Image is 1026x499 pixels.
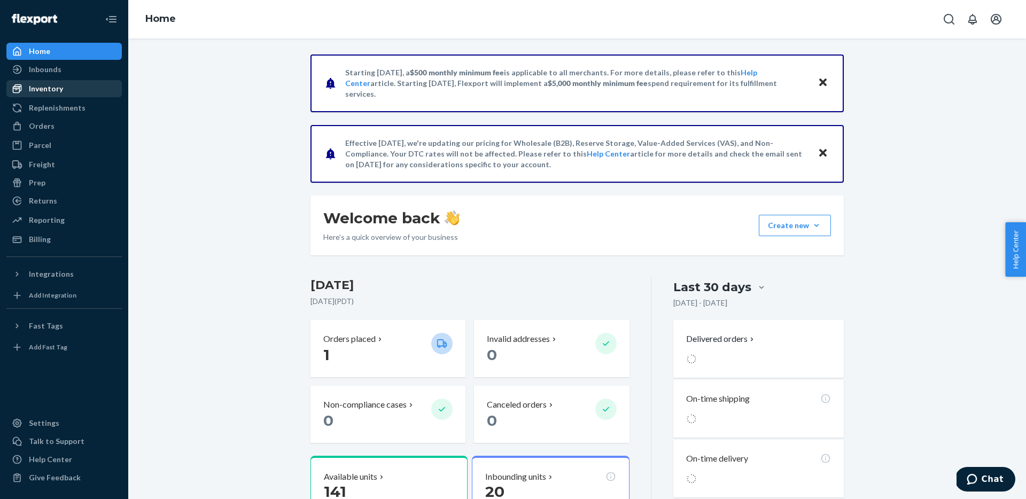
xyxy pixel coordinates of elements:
a: Reporting [6,212,122,229]
div: Prep [29,177,45,188]
a: Settings [6,415,122,432]
div: Talk to Support [29,436,84,447]
span: 0 [487,346,497,364]
button: Non-compliance cases 0 [310,386,465,443]
p: Starting [DATE], a is applicable to all merchants. For more details, please refer to this article... [345,67,807,99]
button: Open notifications [962,9,983,30]
button: Close [816,146,830,161]
button: Close [816,75,830,91]
span: $5,000 monthly minimum fee [548,79,648,88]
a: Returns [6,192,122,209]
a: Parcel [6,137,122,154]
button: Open account menu [985,9,1007,30]
div: Billing [29,234,51,245]
span: $500 monthly minimum fee [410,68,504,77]
a: Add Fast Tag [6,339,122,356]
a: Orders [6,118,122,135]
a: Home [145,13,176,25]
div: Help Center [29,454,72,465]
button: Integrations [6,266,122,283]
div: Fast Tags [29,321,63,331]
div: Settings [29,418,59,428]
a: Inventory [6,80,122,97]
div: Returns [29,196,57,206]
p: On-time delivery [686,453,748,465]
button: Delivered orders [686,333,756,345]
button: Open Search Box [938,9,960,30]
p: Non-compliance cases [323,399,407,411]
button: Invalid addresses 0 [474,320,629,377]
div: Give Feedback [29,472,81,483]
div: Reporting [29,215,65,225]
div: Orders [29,121,55,131]
iframe: Opens a widget where you can chat to one of our agents [957,467,1015,494]
button: Orders placed 1 [310,320,465,377]
span: 0 [487,411,497,430]
button: Create new [759,215,831,236]
h3: [DATE] [310,277,629,294]
p: Available units [324,471,377,483]
div: Replenishments [29,103,85,113]
a: Prep [6,174,122,191]
a: Add Integration [6,287,122,304]
div: Inventory [29,83,63,94]
a: Help Center [587,149,630,158]
p: [DATE] - [DATE] [673,298,727,308]
h1: Welcome back [323,208,460,228]
div: Last 30 days [673,279,751,295]
ol: breadcrumbs [137,4,184,35]
p: Effective [DATE], we're updating our pricing for Wholesale (B2B), Reserve Storage, Value-Added Se... [345,138,807,170]
div: Integrations [29,269,74,279]
span: 0 [323,411,333,430]
button: Talk to Support [6,433,122,450]
div: Add Fast Tag [29,342,67,352]
p: Orders placed [323,333,376,345]
a: Home [6,43,122,60]
p: [DATE] ( PDT ) [310,296,629,307]
span: 1 [323,346,330,364]
img: hand-wave emoji [445,210,460,225]
div: Add Integration [29,291,76,300]
a: Billing [6,231,122,248]
div: Inbounds [29,64,61,75]
button: Help Center [1005,222,1026,277]
a: Freight [6,156,122,173]
div: Parcel [29,140,51,151]
button: Canceled orders 0 [474,386,629,443]
p: Here’s a quick overview of your business [323,232,460,243]
p: Inbounding units [485,471,546,483]
a: Inbounds [6,61,122,78]
p: Canceled orders [487,399,547,411]
div: Home [29,46,50,57]
a: Help Center [6,451,122,468]
img: Flexport logo [12,14,57,25]
button: Close Navigation [100,9,122,30]
p: On-time shipping [686,393,750,405]
p: Invalid addresses [487,333,550,345]
button: Fast Tags [6,317,122,334]
button: Give Feedback [6,469,122,486]
a: Replenishments [6,99,122,116]
div: Freight [29,159,55,170]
